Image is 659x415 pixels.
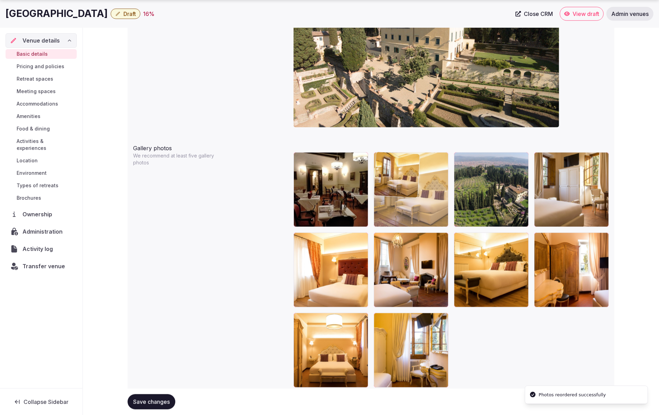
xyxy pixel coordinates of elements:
span: Amenities [17,113,40,120]
a: Retreat spaces [6,74,77,84]
span: Administration [22,227,65,236]
a: Brochures [6,193,77,203]
span: Activity log [22,245,56,253]
h1: [GEOGRAPHIC_DATA] [6,7,108,20]
a: Activity log [6,242,77,256]
a: Meeting spaces [6,87,77,96]
span: Collapse Sidebar [24,398,68,405]
a: Administration [6,224,77,239]
span: Activities & experiences [17,138,74,152]
span: Brochures [17,195,41,201]
div: BedroomSingolaStandard_P.jpg [374,313,448,388]
div: 16 % [143,10,155,18]
a: Food & dining [6,124,77,134]
span: Food & dining [17,125,50,132]
span: Basic details [17,51,48,57]
span: Environment [17,170,47,177]
span: Draft [123,10,136,17]
span: Ownership [22,210,55,218]
a: Admin venues [606,7,653,21]
div: BedroomDoppiaSmall_P.jpg [294,233,368,307]
a: Amenities [6,111,77,121]
span: Accommodations [17,100,58,107]
span: Close CRM [524,10,553,17]
a: Basic details [6,49,77,59]
button: Save changes [128,394,175,409]
div: BedroomDoppiaStandard_P.jpg [294,313,368,388]
a: Ownership [6,207,77,222]
a: Accommodations [6,99,77,109]
button: Draft [111,9,140,19]
span: View draft [573,10,599,17]
div: BedroomJuniorSuite_P.jpg [374,152,448,227]
p: We recommend at least five gallery photos [133,152,222,166]
span: Venue details [22,36,60,45]
span: Meeting spaces [17,88,56,95]
a: Location [6,156,77,165]
div: Gallery photos [133,141,288,152]
span: Save changes [133,398,170,405]
div: BedroomDoppiaDependance_P.jpg [454,233,529,307]
span: Location [17,157,38,164]
a: Types of retreats [6,181,77,190]
a: Close CRM [511,7,557,21]
div: BedroomDoppiaSuperior_P.jpg [534,152,609,227]
span: Transfer venue [22,262,65,270]
a: Activities & experiences [6,136,77,153]
span: Retreat spaces [17,75,53,82]
span: Admin venues [611,10,649,17]
div: BedroomSingolaSuperior_P.jpg [534,233,609,307]
div: Restaurant_P.jpg [294,152,368,227]
button: Collapse Sidebar [6,394,77,409]
a: Environment [6,168,77,178]
a: Pricing and policies [6,62,77,71]
button: 16% [143,10,155,18]
div: BedroomSuitedellaDuchessa_P.jpg [374,233,448,307]
a: View draft [560,7,604,21]
span: Types of retreats [17,182,58,189]
img: BedroomJuniorSuite_P.jpg [374,152,420,198]
span: Pricing and policies [17,63,64,70]
div: Photos reordered successfully [539,391,606,398]
button: Transfer venue [6,259,77,273]
div: Aerial_view_P.jpg [454,152,529,227]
